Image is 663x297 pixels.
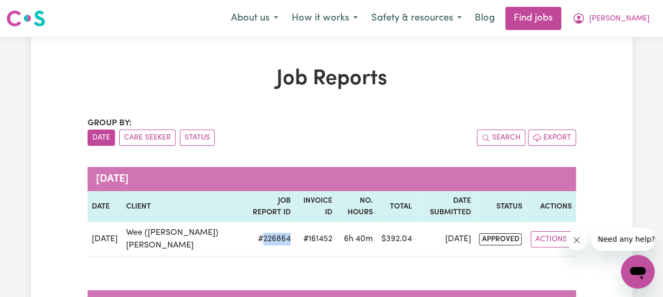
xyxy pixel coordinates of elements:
[88,222,122,256] td: [DATE]
[244,191,294,222] th: Job Report ID
[122,191,245,222] th: Client
[88,119,132,127] span: Group by:
[6,7,64,16] span: Need any help?
[621,255,655,289] iframe: Button to launch messaging window
[377,222,416,256] td: $ 392.04
[88,167,576,191] caption: [DATE]
[88,130,115,146] button: sort invoices by date
[475,191,526,222] th: Status
[526,191,575,222] th: Actions
[88,191,122,222] th: Date
[364,7,468,29] button: Safety & resources
[468,7,501,30] a: Blog
[505,7,561,30] a: Find jobs
[285,7,364,29] button: How it works
[377,191,416,222] th: Total
[528,130,576,146] button: Export
[589,13,650,25] span: [PERSON_NAME]
[295,191,337,222] th: Invoice ID
[224,7,285,29] button: About us
[565,7,657,29] button: My Account
[88,66,576,92] h1: Job Reports
[6,9,45,28] img: Careseekers logo
[244,222,294,256] td: # 226864
[6,6,45,31] a: Careseekers logo
[119,130,176,146] button: sort invoices by care seeker
[477,130,525,146] button: Search
[122,222,245,256] td: Wee ([PERSON_NAME]) [PERSON_NAME]
[531,231,572,247] button: Actions
[591,227,655,251] iframe: Message from company
[416,191,475,222] th: Date Submitted
[479,233,522,245] span: approved
[295,222,337,256] td: #161452
[416,222,475,256] td: [DATE]
[180,130,215,146] button: sort invoices by paid status
[344,235,373,243] span: 6 hours 40 minutes
[337,191,377,222] th: No. Hours
[566,230,587,251] iframe: Close message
